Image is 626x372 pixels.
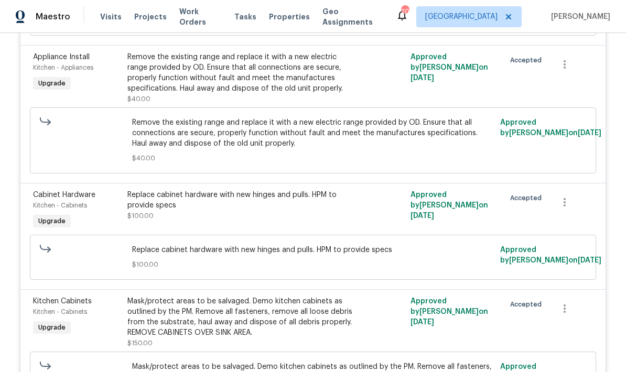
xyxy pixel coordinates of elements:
span: Upgrade [34,216,70,226]
span: $150.00 [127,340,153,346]
span: [DATE] [578,129,601,137]
span: Tasks [234,13,256,20]
span: Accepted [510,193,546,203]
span: [PERSON_NAME] [547,12,610,22]
span: Work Orders [179,6,222,27]
span: [DATE] [411,319,434,326]
span: Kitchen - Cabinets [33,309,87,315]
span: Replace cabinet hardware with new hinges and pulls. HPM to provide specs [132,245,494,255]
span: Projects [134,12,167,22]
span: Upgrade [34,78,70,89]
span: Maestro [36,12,70,22]
span: Appliance Install [33,53,90,61]
div: Replace cabinet hardware with new hinges and pulls. HPM to provide specs [127,190,357,211]
div: 20 [401,6,408,17]
span: Kitchen Cabinets [33,298,92,305]
span: Kitchen - Appliances [33,64,93,71]
span: [DATE] [578,257,601,264]
span: [GEOGRAPHIC_DATA] [425,12,498,22]
span: $40.00 [127,96,150,102]
span: Visits [100,12,122,22]
span: Cabinet Hardware [33,191,95,199]
span: Approved by [PERSON_NAME] on [500,119,601,137]
span: Upgrade [34,322,70,333]
span: Approved by [PERSON_NAME] on [411,298,488,326]
span: $100.00 [127,213,154,219]
span: Approved by [PERSON_NAME] on [411,53,488,82]
span: [DATE] [411,212,434,220]
div: Mask/protect areas to be salvaged. Demo kitchen cabinets as outlined by the PM. Remove all fasten... [127,296,357,338]
span: $40.00 [132,153,494,163]
span: Accepted [510,299,546,310]
span: $100.00 [132,259,494,270]
span: Kitchen - Cabinets [33,202,87,209]
span: Properties [269,12,310,22]
span: Approved by [PERSON_NAME] on [500,246,601,264]
span: Remove the existing range and replace it with a new electric range provided by OD. Ensure that al... [132,117,494,149]
span: Approved by [PERSON_NAME] on [411,191,488,220]
span: Geo Assignments [322,6,383,27]
div: Remove the existing range and replace it with a new electric range provided by OD. Ensure that al... [127,52,357,94]
span: Accepted [510,55,546,65]
span: [DATE] [411,74,434,82]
